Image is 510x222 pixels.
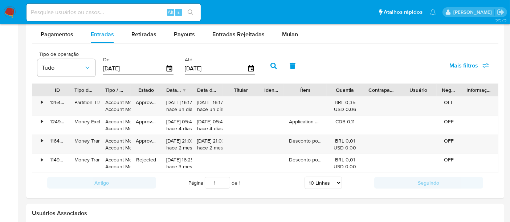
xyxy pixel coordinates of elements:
[495,17,506,23] span: 3.157.3
[384,8,423,16] span: Atalhos rápidos
[168,9,174,16] span: Alt
[183,7,198,17] button: search-icon
[453,9,494,16] p: alexandra.macedo@mercadolivre.com
[497,8,505,16] a: Sair
[430,9,436,15] a: Notificações
[32,210,498,217] h2: Usuários Associados
[178,9,180,16] span: s
[26,8,201,17] input: Pesquise usuários ou casos...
